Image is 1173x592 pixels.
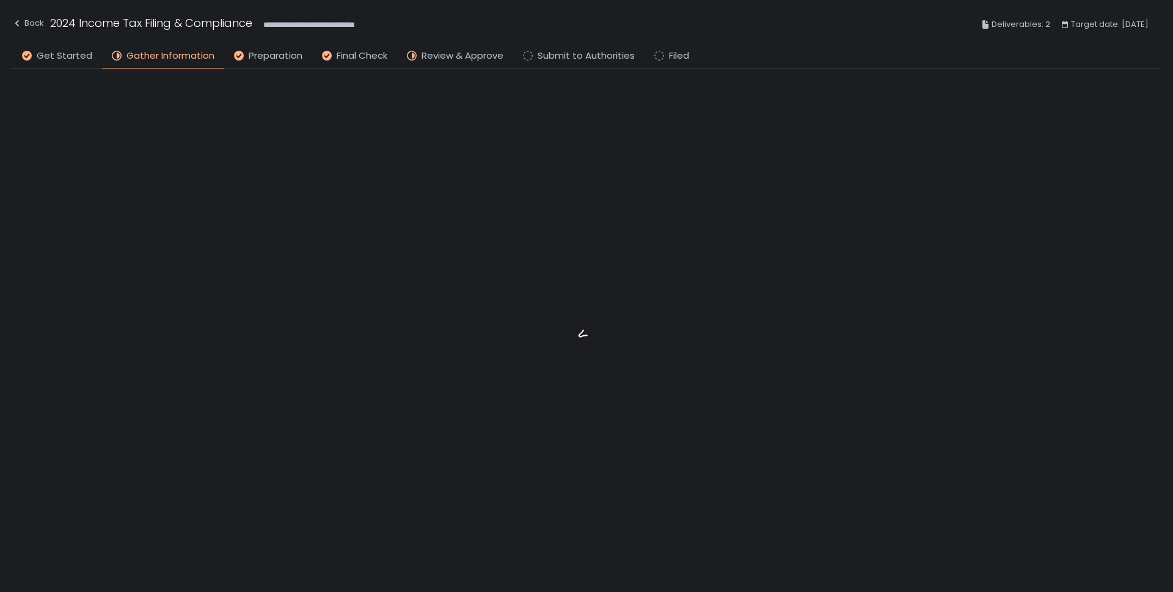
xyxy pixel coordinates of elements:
[126,49,214,63] span: Gather Information
[422,49,503,63] span: Review & Approve
[12,16,44,31] div: Back
[669,49,689,63] span: Filed
[50,15,252,31] h1: 2024 Income Tax Filing & Compliance
[1071,17,1149,32] span: Target date: [DATE]
[249,49,302,63] span: Preparation
[992,17,1050,32] span: Deliverables: 2
[37,49,92,63] span: Get Started
[538,49,635,63] span: Submit to Authorities
[12,15,44,35] button: Back
[337,49,387,63] span: Final Check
